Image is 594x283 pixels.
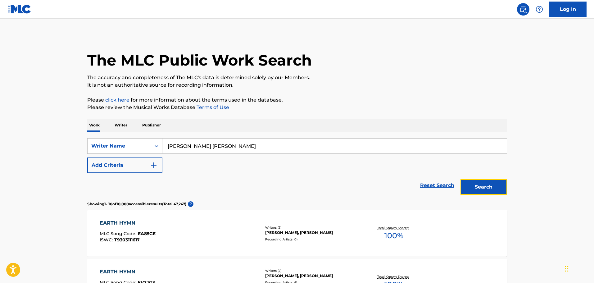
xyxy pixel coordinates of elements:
img: MLC Logo [7,5,31,14]
button: Add Criteria [87,157,162,173]
span: 100 % [384,230,403,241]
div: EARTH HYMN [100,219,156,227]
p: Please review the Musical Works Database [87,104,507,111]
iframe: Chat Widget [563,253,594,283]
p: Please for more information about the terms used in the database. [87,96,507,104]
span: T9303111617 [114,237,140,243]
p: Total Known Shares: [377,274,410,279]
a: Log In [549,2,587,17]
a: Reset Search [417,179,457,192]
p: The accuracy and completeness of The MLC's data is determined solely by our Members. [87,74,507,81]
p: Total Known Shares: [377,226,410,230]
a: click here [105,97,129,103]
a: EARTH HYMNMLC Song Code:EA85GEISWC:T9303111617Writers (2)[PERSON_NAME], [PERSON_NAME]Recording Ar... [87,210,507,257]
div: Help [533,3,546,16]
span: ISWC : [100,237,114,243]
p: Work [87,119,102,132]
form: Search Form [87,138,507,198]
a: Public Search [517,3,529,16]
img: 9d2ae6d4665cec9f34b9.svg [150,162,157,169]
a: Terms of Use [195,104,229,110]
div: Writers ( 2 ) [265,225,359,230]
p: Publisher [140,119,163,132]
div: Writer Name [91,142,147,150]
h1: The MLC Public Work Search [87,51,312,70]
span: MLC Song Code : [100,231,138,236]
span: ? [188,201,193,207]
img: help [536,6,543,13]
div: [PERSON_NAME], [PERSON_NAME] [265,230,359,235]
div: Writers ( 2 ) [265,268,359,273]
p: Writer [113,119,129,132]
div: Drag [565,259,569,278]
button: Search [460,179,507,195]
div: EARTH HYMN [100,268,155,276]
p: Showing 1 - 10 of 10,000 accessible results (Total 47,247 ) [87,201,186,207]
div: [PERSON_NAME], [PERSON_NAME] [265,273,359,279]
span: EA85GE [138,231,156,236]
div: Recording Artists ( 0 ) [265,237,359,242]
p: It is not an authoritative source for recording information. [87,81,507,89]
img: search [519,6,527,13]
